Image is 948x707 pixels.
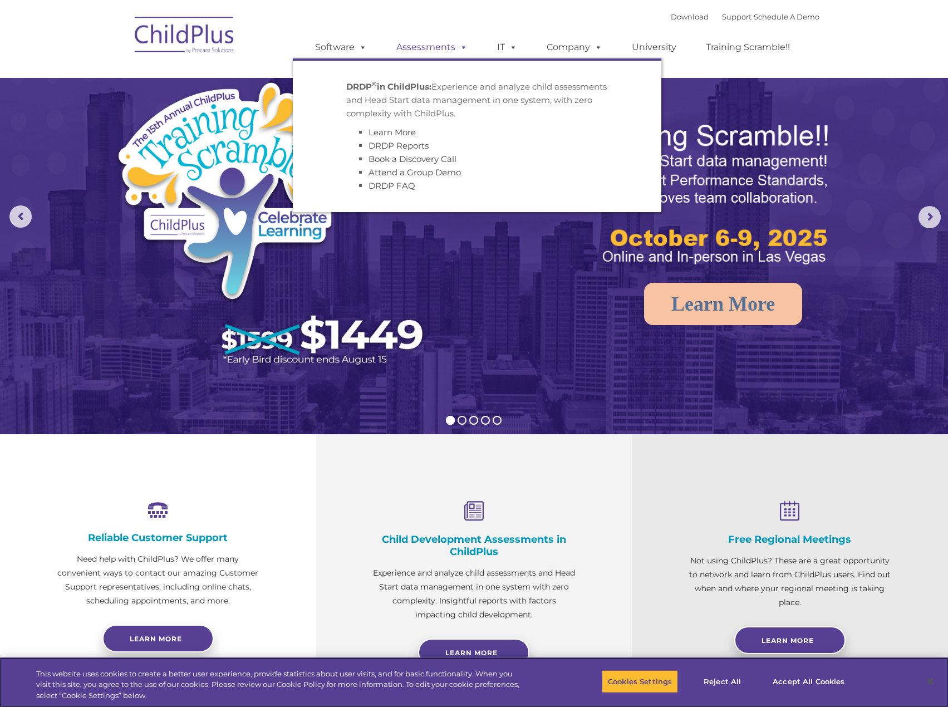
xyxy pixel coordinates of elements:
[56,532,261,544] h4: Reliable Customer Support
[102,625,214,652] a: Learn more
[129,9,240,65] img: ChildPlus by Procare Solutions
[918,669,942,694] button: Close
[671,12,709,21] a: Download
[754,12,819,21] a: Schedule A Demo
[687,554,892,610] p: Not using ChildPlus? These are a great opportunity to network and learn from ChildPlus users. Fin...
[385,36,479,58] a: Assessments
[346,80,608,120] p: Experience and analyze child assessments and Head Start data management in one system, with zero ...
[722,12,751,21] a: Support
[695,36,801,58] a: Training Scramble!!
[767,670,851,693] button: Accept All Cookies
[369,167,461,178] a: Attend a Group Demo
[56,552,261,608] p: Need help with ChildPlus? We offer many convenient ways to contact our amazing Customer Support r...
[621,36,687,58] a: University
[762,636,814,645] span: Learn More
[372,533,577,558] h4: Child Development Assessments in ChildPlus
[644,283,802,325] a: Learn More
[734,626,846,654] a: Learn More
[602,670,678,693] button: Cookies Settings
[346,81,431,92] strong: DRDP in ChildPlus:
[369,180,415,191] a: DRDP FAQ
[418,639,529,666] a: Learn More
[155,73,189,82] span: Last name
[687,670,757,693] button: Reject All
[130,635,182,643] span: Learn more
[372,80,377,88] sup: ©
[369,140,429,151] a: DRDP Reports
[536,36,613,58] a: Company
[372,566,577,622] p: Experience and analyze child assessments and Head Start data management in one system with zero c...
[445,649,498,657] span: Learn More
[36,669,522,701] div: This website uses cookies to create a better user experience, provide statistics about user visit...
[671,12,819,21] font: |
[687,533,892,546] h4: Free Regional Meetings
[369,154,456,164] a: Book a Discovery Call
[155,119,202,127] span: Phone number
[369,127,416,138] a: Learn More
[304,36,378,58] a: Software
[486,36,528,58] a: IT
